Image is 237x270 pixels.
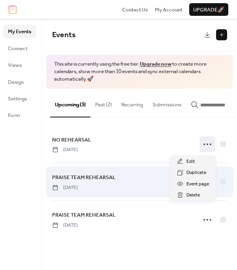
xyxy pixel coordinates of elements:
a: PRAISE TEAM REHEARSAL [52,211,116,219]
span: This site is currently using the free tier. to create more calendars, show more than 10 events an... [54,60,225,83]
a: Contact Us [122,6,148,13]
a: My Events [3,25,36,38]
span: Contact Us [122,6,148,14]
button: Upcoming (3) [50,89,90,117]
a: Form [3,109,36,121]
span: Events [52,28,75,42]
span: Upgrade 🚀 [193,6,224,14]
span: Edit [186,158,195,166]
a: My Account [155,6,182,13]
button: Upgrade🚀 [189,3,228,16]
span: My Events [8,28,31,36]
a: Settings [3,92,36,105]
span: Connect [8,45,28,53]
span: [DATE] [52,146,78,153]
a: PRAISE TEAM REHEARSAL [52,173,116,182]
a: NO REHEARSAL [52,136,91,144]
span: Form [8,111,20,119]
span: Design [8,78,24,86]
button: Recurring [117,89,148,117]
span: Delete [186,191,200,199]
span: [DATE] [52,184,78,191]
img: logo [9,5,17,14]
a: Views [3,59,36,71]
a: Upgrade now [140,59,171,69]
span: PRAISE TEAM REHEARSAL [52,211,116,219]
a: Design [3,76,36,88]
span: [DATE] [52,222,78,229]
span: Event page [186,180,209,188]
span: Settings [8,95,27,103]
span: Duplicate [186,169,206,177]
button: Submissions [148,89,186,117]
span: PRAISE TEAM REHEARSAL [52,174,116,181]
a: Connect [3,42,36,55]
span: Views [8,61,22,69]
span: My Account [155,6,182,14]
button: Past (2) [90,89,117,117]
